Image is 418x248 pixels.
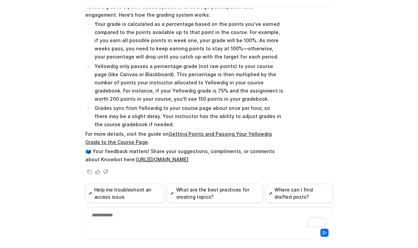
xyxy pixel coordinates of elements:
[85,147,284,164] p: 🗳️ Your feedback matters! Share your suggestions, compliments, or comments about Knowbot here:
[85,3,284,19] p: Yellowdig uses a point-based system to encourage participation and engagement. Here’s how the gra...
[167,184,263,203] button: What are the best practices for creating topics?
[266,184,333,203] button: Where can I find drafted posts?
[87,212,331,227] div: To enrich screen reader interactions, please activate Accessibility in Grammarly extension settings
[95,20,284,61] p: Your grade is calculated as a percentage based on the points you've earned compared to the points...
[95,104,284,129] p: Grades sync from Yellowdig to your course page about once per hour, so there may be a slight dela...
[136,156,188,162] a: [URL][DOMAIN_NAME]
[85,130,284,146] p: For more details, visit the guide on .
[95,62,284,103] p: Yellowdig only passes a percentage grade (not raw points) to your course page (like Canvas or Bla...
[85,131,272,145] a: Getting Points and Passing Your Yellowdig Grade to the Course Page
[85,184,165,203] button: Help me troubleshoot an access issue.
